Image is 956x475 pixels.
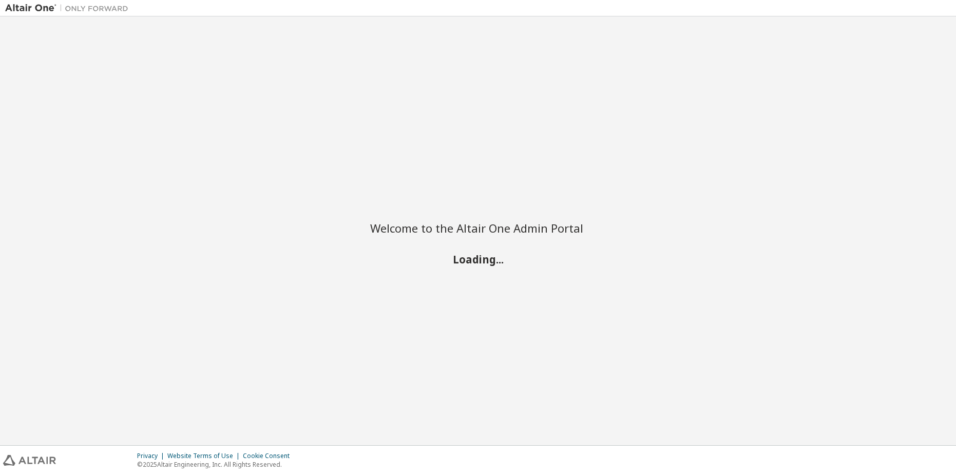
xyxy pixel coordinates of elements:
[5,3,133,13] img: Altair One
[3,455,56,466] img: altair_logo.svg
[370,221,586,235] h2: Welcome to the Altair One Admin Portal
[243,452,296,460] div: Cookie Consent
[137,452,167,460] div: Privacy
[370,252,586,265] h2: Loading...
[137,460,296,469] p: © 2025 Altair Engineering, Inc. All Rights Reserved.
[167,452,243,460] div: Website Terms of Use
